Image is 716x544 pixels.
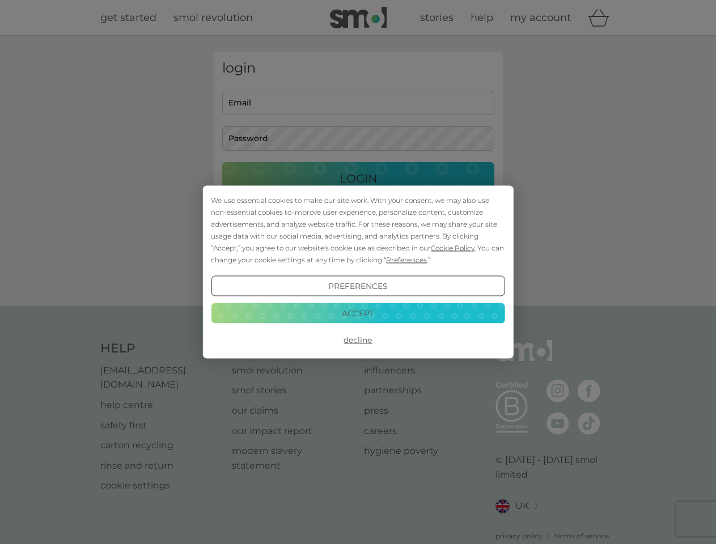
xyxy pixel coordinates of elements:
[431,244,474,252] span: Cookie Policy
[211,303,505,323] button: Accept
[211,194,505,266] div: We use essential cookies to make our site work. With your consent, we may also use non-essential ...
[211,330,505,350] button: Decline
[386,256,427,264] span: Preferences
[202,186,513,359] div: Cookie Consent Prompt
[211,276,505,296] button: Preferences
